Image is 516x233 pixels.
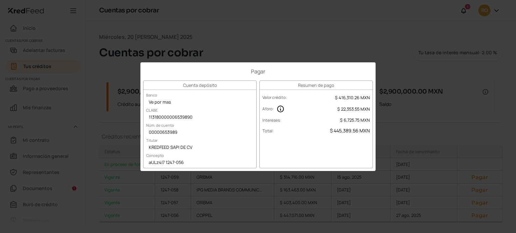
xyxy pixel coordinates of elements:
[143,113,256,123] div: 113180000006539890
[262,117,281,123] label: Intereses :
[143,120,176,130] label: Núm. de cuenta
[262,95,287,100] label: Valor crédito :
[143,68,373,75] h1: Pagar
[143,158,256,168] div: aULz4l7 1247-056
[262,106,274,112] label: Aforo :
[337,106,370,112] span: $ 22,353.55 MXN
[262,128,274,134] label: Total :
[143,98,256,108] div: Ve por mas
[143,105,160,115] label: CLABE
[143,143,256,153] div: KREDFEED SAPI DE CV
[143,135,160,145] label: Titular
[330,127,370,134] span: $ 445,389.56 MXN
[143,90,160,100] label: Banco
[260,81,373,90] h3: Resumen de pago
[143,128,256,138] div: 00000653989
[143,81,256,90] h3: Cuenta depósito
[335,95,370,101] span: $ 416,310.26 MXN
[143,150,167,161] label: Concepto
[340,117,370,123] span: $ 6,725.75 MXN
